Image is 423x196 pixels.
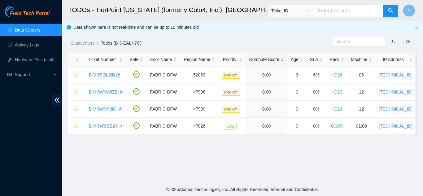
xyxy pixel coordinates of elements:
a: HD13 [331,89,342,94]
td: 0.00 [246,101,287,118]
a: [TECHNICAL_ID] [379,72,412,77]
a: HD18 [331,72,342,77]
a: [TECHNICAL_ID] [379,89,412,94]
span: check-circle [133,88,140,95]
a: download [390,39,395,44]
button: star [72,87,79,97]
a: GG09 [331,124,342,128]
td: 6% [307,67,326,84]
td: 0 [287,84,307,101]
span: Support [15,68,51,81]
span: star [74,107,79,112]
button: close [415,25,418,29]
span: Low [225,123,237,130]
td: 01:00 [347,118,375,135]
span: Medium [222,72,240,79]
span: star [74,124,79,129]
a: B-V-5SOL2IB [89,72,115,77]
span: Field Tech Portal [10,11,50,16]
button: star [72,121,79,131]
span: / [97,41,98,46]
span: read [7,72,12,77]
td: FABRIC-DFW [146,84,180,101]
button: star [72,70,79,80]
button: star [72,104,79,114]
span: Medium [222,106,240,113]
a: B-V-5WXWIZZ [89,89,117,94]
td: 0% [307,101,326,118]
img: Akamai Technologies [5,6,31,17]
input: Search [336,38,377,45]
td: 12 [347,101,375,118]
a: Todos (B-3-EALN7C) [101,41,142,46]
td: 0.00 [246,67,287,84]
span: Ticket ID [271,6,310,15]
input: Enter text here... [314,5,383,17]
td: 47026 [180,118,218,135]
a: Akamai TechnologiesField Tech Portal [5,11,50,19]
a: Hardware Test (isok) [15,57,55,62]
td: 0 [287,101,307,118]
a: [TECHNICAL_ID] [379,107,412,111]
span: Medium [222,89,240,96]
footer: © 2025 Akamai Technologies, Inc. All Rights Reserved. Internal and Confidential. [62,183,423,196]
td: FABRIC-DFW [146,118,180,135]
span: double-left [52,94,62,106]
span: star [74,73,79,78]
a: B-V-5WXY0IC [89,107,116,111]
span: check-circle [133,105,140,112]
td: 47998 [180,84,218,101]
a: HD14 [331,107,342,111]
td: FABRIC-DFW [146,67,180,84]
td: 06 [347,67,375,84]
span: Y [408,7,411,15]
span: check-circle [133,122,140,129]
button: download [386,37,399,46]
button: search [383,5,398,17]
td: 47999 [180,101,218,118]
td: 52063 [180,67,218,84]
button: Y [403,4,415,17]
span: check-circle [133,71,140,78]
a: Data Centers [15,28,40,33]
td: FABRIC-DFW [146,101,180,118]
td: 0.00 [246,118,287,135]
span: eye [406,39,410,44]
td: 0% [307,84,326,101]
td: 3 [287,67,307,84]
td: 0 [287,118,307,135]
a: [TECHNICAL_ID] [379,124,412,128]
a: B-V-5WSSE2Y [89,124,118,128]
td: 0.00 [246,84,287,101]
a: Activity Logs [15,42,39,47]
td: 0% [307,118,326,135]
a: Datacenters [71,41,94,46]
span: search [388,8,393,14]
td: 12 [347,84,375,101]
span: star [74,90,79,95]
